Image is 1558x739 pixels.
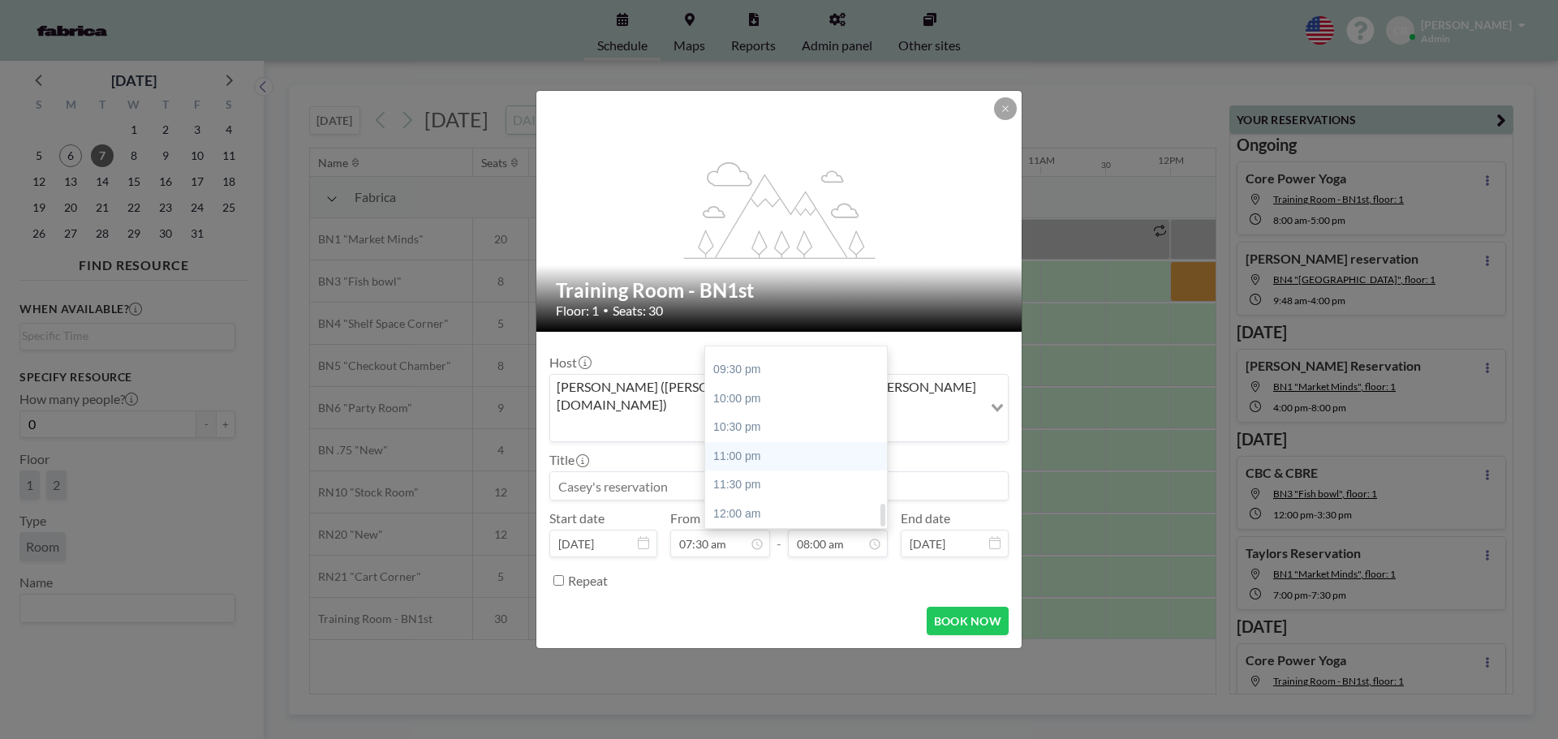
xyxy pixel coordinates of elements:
[901,510,950,526] label: End date
[705,470,895,500] div: 11:30 pm
[550,472,1008,500] input: Casey's reservation
[705,500,895,529] div: 12:00 am
[568,573,608,589] label: Repeat
[705,442,895,471] div: 11:00 pm
[705,413,895,442] div: 10:30 pm
[550,375,1008,442] div: Search for option
[613,303,663,319] span: Seats: 30
[603,304,609,316] span: •
[552,417,981,438] input: Search for option
[549,452,587,468] label: Title
[684,161,876,258] g: flex-grow: 1.2;
[549,354,590,371] label: Host
[549,510,605,526] label: Start date
[556,278,1004,303] h2: Training Room - BN1st
[705,355,895,385] div: 09:30 pm
[705,385,895,414] div: 10:00 pm
[670,510,700,526] label: From
[556,303,599,319] span: Floor: 1
[553,378,979,415] span: [PERSON_NAME] ([PERSON_NAME][EMAIL_ADDRESS][PERSON_NAME][DOMAIN_NAME])
[777,516,781,552] span: -
[927,607,1009,635] button: BOOK NOW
